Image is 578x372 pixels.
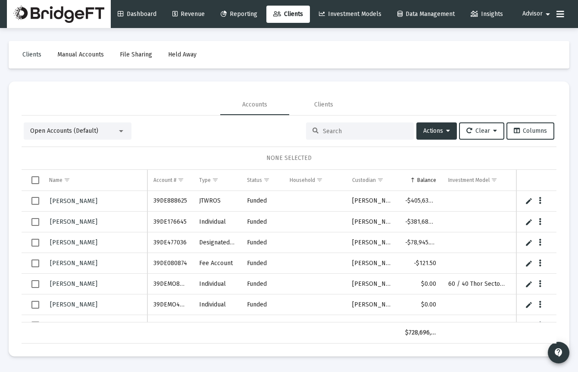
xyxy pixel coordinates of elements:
button: Advisor [512,5,550,22]
a: [PERSON_NAME] [49,278,98,290]
td: Individual [193,274,241,294]
td: Column Type [193,170,241,191]
td: -$121.50 [399,253,442,274]
td: $0.00 [399,274,442,294]
a: Manual Accounts [50,46,111,63]
div: Household [290,177,315,184]
td: [PERSON_NAME] [346,191,399,212]
div: Funded [247,280,278,288]
button: Actions [416,122,457,140]
div: Name [49,177,62,184]
a: [PERSON_NAME] [49,236,98,249]
td: Designated Bene Plan [193,232,241,253]
span: Dashboard [118,10,156,18]
td: [PERSON_NAME] [346,274,399,294]
td: AH5 [511,315,566,336]
span: Columns [514,127,547,134]
td: Column Household [284,170,346,191]
td: Column Custodian [346,170,399,191]
span: Insights [471,10,503,18]
a: [PERSON_NAME] [49,298,98,311]
td: Column Advisor Code [511,170,566,191]
td: $0.00 [399,294,442,315]
td: [PERSON_NAME] [346,294,399,315]
td: Column Status [241,170,284,191]
div: Clients [314,100,333,109]
td: 39DE888625 [147,191,193,212]
div: Custodian [352,177,376,184]
div: Funded [247,238,278,247]
td: 939511130 [147,315,193,336]
div: Select row [31,280,39,288]
div: Status [247,177,262,184]
a: Edit [525,301,533,309]
a: Clients [266,6,310,23]
td: Fee Account [193,253,241,274]
a: Revenue [166,6,212,23]
span: [PERSON_NAME] [50,218,97,225]
td: [PERSON_NAME] [346,253,399,274]
a: [PERSON_NAME] [49,195,98,207]
div: Select row [31,239,39,247]
a: Edit [525,322,533,329]
div: Accounts [242,100,267,109]
div: Funded [247,300,278,309]
div: Select all [31,176,39,184]
span: Clients [273,10,303,18]
div: Select row [31,259,39,267]
mat-icon: arrow_drop_down [543,6,553,23]
td: 39DE080874 [147,253,193,274]
button: Columns [506,122,554,140]
td: Column Balance [399,170,442,191]
span: Show filter options for column 'Custodian' [377,177,384,183]
span: Show filter options for column 'Type' [212,177,219,183]
td: [PERSON_NAME] [346,232,399,253]
a: Edit [525,218,533,226]
a: Data Management [391,6,462,23]
td: SBX-F39 [511,253,566,274]
div: Balance [417,177,436,184]
td: SBX-F39 [511,191,566,212]
img: Dashboard [13,6,104,23]
td: -$405,639.26 [399,191,442,212]
div: $728,696,611.80 [405,328,436,337]
a: Held Away [161,46,203,63]
td: $0.00 [399,315,442,336]
div: Account # [153,177,176,184]
span: Lake, Blue [50,322,79,329]
a: Clients [16,46,48,63]
span: Show filter options for column 'Name' [64,177,70,183]
div: Data grid [22,170,556,344]
div: Select row [31,197,39,205]
a: Insights [464,6,510,23]
td: 60 / 40 Thor Sector 100 & Diversified Bond [442,274,511,294]
td: Individual [193,294,241,315]
span: Held Away [168,51,197,58]
td: Column Investment Model [442,170,511,191]
span: [PERSON_NAME] [50,301,97,308]
input: Search [323,128,407,135]
a: [PERSON_NAME] [49,216,98,228]
span: Revenue [172,10,205,18]
td: 39DE477036 [147,232,193,253]
button: Clear [459,122,504,140]
mat-icon: contact_support [553,347,564,358]
td: Column Account # [147,170,193,191]
div: Funded [247,218,278,226]
div: Funded [247,197,278,205]
span: Clear [466,127,497,134]
div: Investment Model [448,177,490,184]
span: Show filter options for column 'Household' [316,177,323,183]
td: TD Ameritrade [346,315,399,336]
a: File Sharing [113,46,159,63]
td: SBX-F39 [511,294,566,315]
td: SBX-F39 [511,232,566,253]
td: SBX-F39 [511,274,566,294]
span: Open Accounts (Default) [30,127,98,134]
div: Select row [31,218,39,226]
div: NONE SELECTED [28,154,550,163]
span: Manual Accounts [57,51,104,58]
span: File Sharing [120,51,152,58]
div: Select row [31,301,39,309]
span: Data Management [397,10,455,18]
